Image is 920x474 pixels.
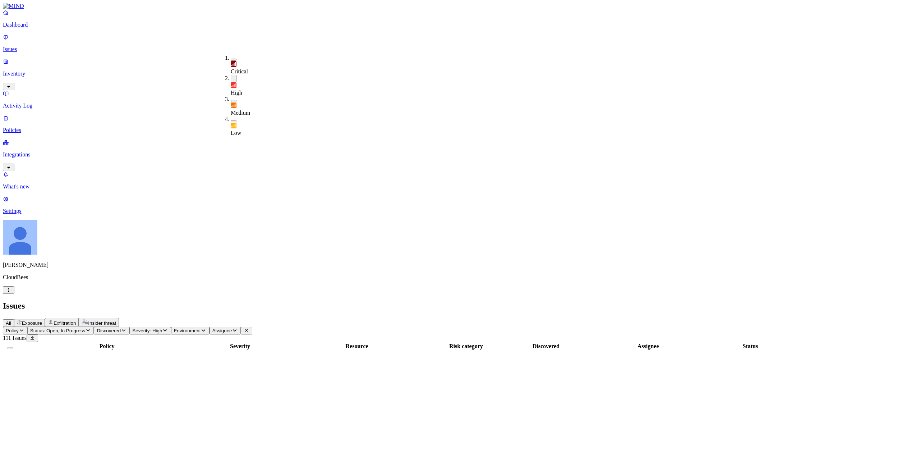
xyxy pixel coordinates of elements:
[3,90,917,109] a: Activity Log
[132,328,162,333] span: Severity: High
[88,320,116,326] span: Insider threat
[3,34,917,53] a: Issues
[3,220,37,255] img: Álvaro Menéndez Llada
[3,115,917,133] a: Policies
[3,9,917,28] a: Dashboard
[174,328,201,333] span: Environment
[18,343,195,350] div: Policy
[22,320,42,326] span: Exposure
[6,328,19,333] span: Policy
[3,22,917,28] p: Dashboard
[3,301,917,311] h2: Issues
[231,110,250,116] span: Medium
[6,320,11,326] span: All
[54,320,76,326] span: Exfiltration
[3,3,24,9] img: MIND
[231,130,241,136] span: Low
[3,3,917,9] a: MIND
[197,343,283,350] div: Severity
[503,343,589,350] div: Discovered
[231,123,236,128] img: severity-low
[3,262,917,268] p: [PERSON_NAME]
[3,151,917,158] p: Integrations
[97,328,121,333] span: Discovered
[212,328,232,333] span: Assignee
[3,335,27,341] span: 111 Issues
[3,196,917,214] a: Settings
[30,328,85,333] span: Status: Open, In Progress
[590,343,706,350] div: Assignee
[3,46,917,53] p: Issues
[3,274,917,281] p: CloudBees
[3,127,917,133] p: Policies
[431,343,501,350] div: Risk category
[8,347,13,349] button: Select all
[285,343,429,350] div: Resource
[3,139,917,170] a: Integrations
[3,171,917,190] a: What's new
[3,70,917,77] p: Inventory
[3,102,917,109] p: Activity Log
[707,343,793,350] div: Status
[3,183,917,190] p: What's new
[231,61,236,67] img: severity-critical
[231,82,236,88] img: severity-high
[3,58,917,89] a: Inventory
[231,102,236,108] img: severity-medium
[231,68,248,74] span: Critical
[231,90,242,96] span: High
[3,208,917,214] p: Settings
